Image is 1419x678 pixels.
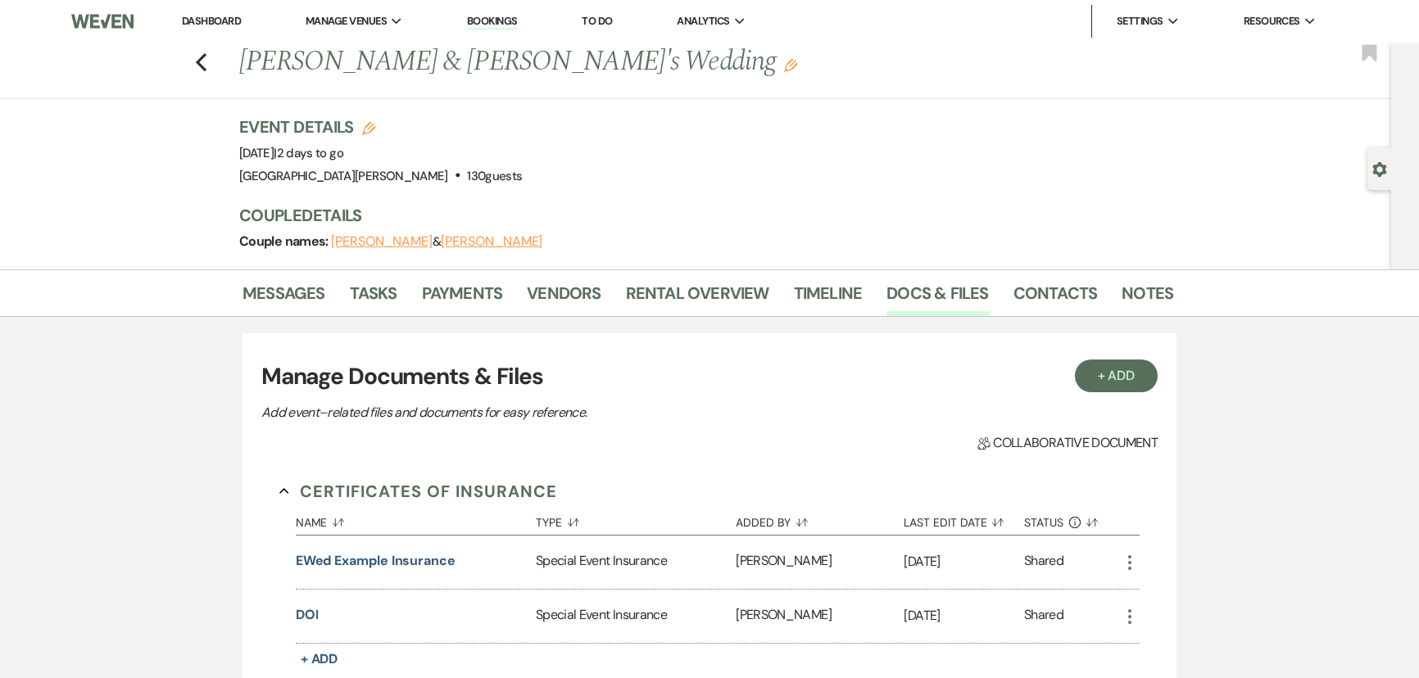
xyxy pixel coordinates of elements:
span: Collaborative document [977,433,1158,453]
a: Dashboard [182,14,241,28]
h3: Event Details [239,115,522,138]
span: [DATE] [239,145,343,161]
button: eWed Example Insurance [296,551,456,571]
div: [PERSON_NAME] [736,590,904,643]
button: + Add [1075,359,1158,392]
span: + Add [301,650,338,667]
span: Status [1024,517,1063,528]
button: Status [1024,504,1120,535]
a: Messages [243,280,325,316]
div: Shared [1024,605,1063,627]
button: Name [296,504,536,535]
span: [GEOGRAPHIC_DATA][PERSON_NAME] [239,168,448,184]
img: Weven Logo [71,4,134,38]
span: 2 days to go [277,145,343,161]
span: Settings [1117,13,1163,29]
a: Docs & Files [886,280,988,316]
div: Special Event Insurance [536,590,736,643]
button: Last Edit Date [904,504,1024,535]
button: DOI [296,605,319,625]
span: Resources [1244,13,1300,29]
a: Vendors [527,280,601,316]
div: Special Event Insurance [536,536,736,589]
a: Bookings [467,14,518,29]
span: & [331,233,542,250]
p: Add event–related files and documents for easy reference. [261,402,835,423]
a: To Do [582,14,612,28]
span: Couple names: [239,233,331,250]
button: Certificates of Insurance [279,479,557,504]
button: [PERSON_NAME] [331,235,433,248]
p: [DATE] [904,605,1024,626]
span: | [274,145,343,161]
p: [DATE] [904,551,1024,572]
a: Payments [422,280,503,316]
button: Type [536,504,736,535]
h1: [PERSON_NAME] & [PERSON_NAME]'s Wedding [239,43,973,82]
div: Shared [1024,551,1063,573]
button: Added By [736,504,904,535]
a: Tasks [350,280,397,316]
span: Analytics [677,13,729,29]
a: Timeline [794,280,863,316]
button: Open lead details [1372,160,1387,176]
span: Manage Venues [306,13,387,29]
a: Notes [1122,280,1173,316]
a: Contacts [1013,280,1098,316]
a: Rental Overview [626,280,769,316]
button: [PERSON_NAME] [441,235,542,248]
div: [PERSON_NAME] [736,536,904,589]
h3: Couple Details [239,204,1157,227]
h3: Manage Documents & Files [261,359,1158,394]
button: Edit [784,57,797,72]
span: 130 guests [467,168,522,184]
button: + Add [296,648,343,671]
